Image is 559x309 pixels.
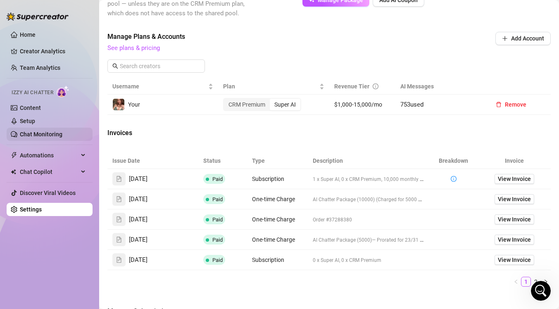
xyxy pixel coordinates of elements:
a: Setup [20,118,35,124]
span: View Invoice [498,215,531,224]
div: Profile image for Tanya [10,59,26,75]
td: Subscription [247,169,308,189]
span: View Invoice [498,174,531,183]
div: Tanya [29,220,46,228]
span: file-text [116,216,122,222]
div: [PERSON_NAME] [29,97,77,106]
iframe: Intercom live chat [531,281,551,301]
span: [DATE] [129,215,147,225]
a: Home [20,31,36,38]
span: 1 x Super AI, 0 x CRM Premium, 10,000 monthly messages [313,176,442,182]
span: Paid [212,196,223,202]
div: • 1h ago [48,36,71,45]
th: Invoice [478,153,551,169]
span: file-text [116,237,122,242]
div: Profile image for Tanya [10,28,26,45]
td: One-time Charge [247,189,308,209]
span: Paid [212,216,223,223]
span: Home [12,254,29,259]
span: You're welcome! [29,120,77,127]
span: [DATE] [129,255,147,265]
a: Team Analytics [20,64,60,71]
a: View Invoice [495,174,534,184]
img: Profile image for Ella [10,120,26,136]
span: [DATE] [129,195,147,204]
span: View Invoice [498,195,531,204]
a: Settings [20,206,42,213]
span: Izzy AI Chatter [12,89,53,97]
div: [PERSON_NAME] [29,128,77,137]
td: One-time Charge [247,209,308,230]
span: 0 x Super AI, 0 x CRM Premium [313,257,381,263]
div: Profile image for Tanya [10,181,26,197]
span: info-circle [373,83,378,89]
a: Content [20,105,41,111]
li: Next Page [541,277,551,287]
a: View Invoice [495,194,534,204]
a: 1 [521,277,530,286]
div: [PERSON_NAME] [29,159,77,167]
th: AI Messages [395,78,484,95]
span: Invoices [107,128,246,138]
img: Profile image for Ella [10,89,26,106]
th: Plan [218,78,329,95]
span: plus [502,36,508,41]
div: • [DATE] [79,97,102,106]
span: AI Chatter Package (10000) (Charged for 5000 additional credits) [313,196,459,202]
li: 2 [531,277,541,287]
button: Messages [41,233,83,266]
td: 0 x Super AI, 0 x CRM Premium [308,250,429,270]
span: Revenue Tier [334,83,369,90]
img: Chat Copilot [11,169,16,175]
span: file-text [116,176,122,182]
span: Your [128,101,140,108]
span: View Invoice [498,235,531,244]
td: 1 x Super AI, 0 x CRM Premium, 10,000 monthly messages [308,169,429,189]
div: CRM Premium [224,99,270,110]
div: segmented control [223,98,301,111]
th: Description [308,153,429,169]
td: Subscription [247,250,308,270]
a: View Invoice [495,235,534,245]
span: Help [97,254,110,259]
img: Profile image for Ella [10,150,26,167]
div: • [DATE] [79,159,102,167]
th: Issue Date [107,153,198,169]
span: Messages [46,254,78,259]
span: 753 used [400,101,423,108]
span: Paid [212,176,223,182]
a: Chat Monitoring [20,131,62,138]
button: Remove [489,98,533,111]
div: Profile image for Tanya [10,212,26,228]
span: Plan [223,82,317,91]
span: Manage Plans & Accounts [107,32,439,42]
a: View Invoice [495,214,534,224]
h1: Messages [61,3,106,17]
span: info-circle [451,176,457,182]
td: $1,000-15,000/mo [329,95,396,115]
a: 2 [531,277,540,286]
span: Automations [20,149,78,162]
div: Super AI [270,99,300,110]
span: right [543,279,548,284]
div: • [DATE] [79,128,102,137]
span: Remove [505,101,526,108]
span: — Prorated for 23/31 days left ([DATE] - [DATE]) [372,236,476,243]
img: Your [113,99,124,110]
span: News [137,254,152,259]
span: search [112,63,118,69]
input: Search creators [120,62,193,71]
span: Username [112,82,207,91]
button: Help [83,233,124,266]
div: • [DATE] [48,67,71,76]
span: [DATE] [129,174,147,184]
a: Creator Analytics [20,45,86,58]
div: Tanya [29,36,46,45]
img: AI Chatter [57,86,69,97]
span: Paid [212,237,223,243]
div: Tanya [29,67,46,76]
div: • [DATE] [48,220,71,228]
button: Add Account [495,32,551,45]
div: Tanya [29,189,46,198]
